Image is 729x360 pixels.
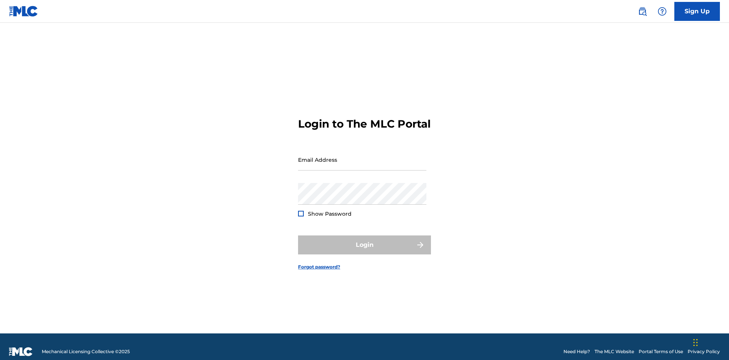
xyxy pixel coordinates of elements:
[674,2,720,21] a: Sign Up
[691,324,729,360] iframe: Chat Widget
[298,117,431,131] h3: Login to The MLC Portal
[9,347,33,356] img: logo
[655,4,670,19] div: Help
[563,348,590,355] a: Need Help?
[9,6,38,17] img: MLC Logo
[42,348,130,355] span: Mechanical Licensing Collective © 2025
[658,7,667,16] img: help
[635,4,650,19] a: Public Search
[639,348,683,355] a: Portal Terms of Use
[688,348,720,355] a: Privacy Policy
[595,348,634,355] a: The MLC Website
[693,331,698,354] div: Drag
[308,210,352,217] span: Show Password
[298,264,340,270] a: Forgot password?
[638,7,647,16] img: search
